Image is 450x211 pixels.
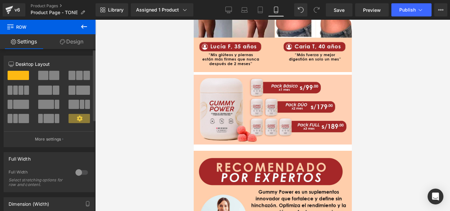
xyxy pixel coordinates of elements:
[310,3,323,16] button: Redo
[3,3,25,16] a: v6
[434,3,447,16] button: More
[294,3,307,16] button: Undo
[252,3,268,16] a: Tablet
[9,178,68,187] div: Select stretching options for row and content.
[31,3,96,9] a: Product Pages
[9,152,31,162] div: Full Width
[391,3,432,16] button: Publish
[35,136,61,142] p: More settings
[428,189,443,204] div: Open Intercom Messenger
[334,7,345,13] span: Save
[13,6,21,14] div: v6
[31,10,78,15] span: Product Page - TONE
[9,61,90,67] p: Desktop Layout
[9,198,49,207] div: Dimension (Width)
[136,7,188,13] div: Assigned 1 Product
[237,3,252,16] a: Laptop
[96,3,128,16] a: New Library
[221,3,237,16] a: Desktop
[399,7,416,13] span: Publish
[108,7,124,13] span: Library
[363,7,381,13] span: Preview
[48,34,96,49] a: Design
[4,131,94,147] button: More settings
[355,3,389,16] a: Preview
[268,3,284,16] a: Mobile
[9,170,69,176] div: Full Width
[7,20,72,34] span: Row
